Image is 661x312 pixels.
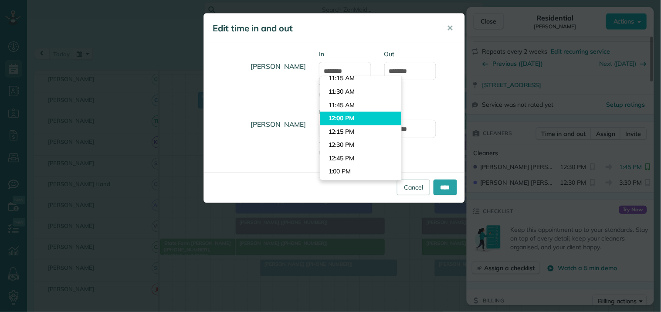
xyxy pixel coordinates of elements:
[210,112,306,137] h4: [PERSON_NAME]
[320,152,401,165] li: 12:45 PM
[320,98,401,112] li: 11:45 AM
[320,112,401,125] li: 12:00 PM
[210,54,306,79] h4: [PERSON_NAME]
[447,23,454,33] span: ✕
[320,165,401,178] li: 1:00 PM
[320,178,401,192] li: 1:15 PM
[320,125,401,139] li: 12:15 PM
[213,22,435,34] h5: Edit time in and out
[384,50,437,58] label: Out
[319,50,371,58] label: In
[320,138,401,152] li: 12:30 PM
[320,71,401,85] li: 11:15 AM
[397,180,430,195] a: Cancel
[384,108,437,116] label: Out
[320,85,401,98] li: 11:30 AM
